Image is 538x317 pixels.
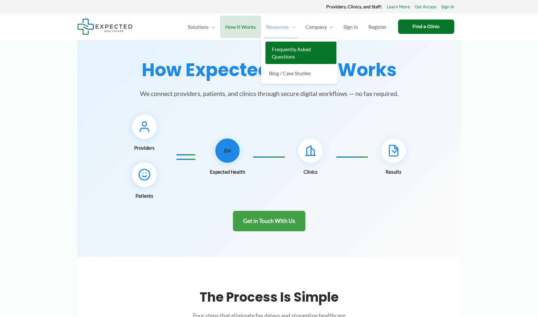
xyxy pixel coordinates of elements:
a: Frequently Asked Questions [265,42,336,64]
a: How It Works [220,16,261,38]
a: Get Access [415,3,436,11]
strong: Providers, Clinics, and Staff: [326,4,382,9]
a: Sign In [338,16,363,38]
span: Expected Health [210,167,245,176]
span: Resources [266,16,289,38]
span: Results [386,167,402,176]
span: Menu Toggle [289,16,295,38]
a: SolutionsMenu Toggle [183,16,220,38]
h2: The Process is Simple [85,289,453,305]
span: Clinics [304,167,318,176]
span: Menu Toggle [209,16,215,38]
a: Get in Touch With Us [233,211,305,232]
a: Find a Clinic [398,20,454,34]
span: Sign In [343,16,358,38]
h1: How Expected Health Works [85,59,453,81]
a: ResourcesMenu Toggle [261,16,300,38]
a: CompanyMenu Toggle [300,16,338,38]
img: Expected Healthcare Logo - side, dark font, small [77,19,133,35]
span: How It Works [225,16,256,38]
span: EH [224,146,231,155]
span: Blog / Case Studies [269,70,311,76]
span: Register [368,16,387,38]
a: Sign In [441,3,454,11]
a: Register [363,16,392,38]
nav: Primary Site Navigation [183,16,392,38]
span: Providers [134,143,155,152]
a: Blog / Case Studies [264,66,335,81]
span: Menu Toggle [327,16,333,38]
span: Patients [135,191,153,200]
a: Learn More [387,3,410,11]
span: Solutions [188,16,209,38]
p: We connect providers, patients, and clinics through secure digital workflows — no fax required. [125,88,413,99]
span: Company [305,16,327,38]
span: Frequently Asked Questions [272,46,311,59]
